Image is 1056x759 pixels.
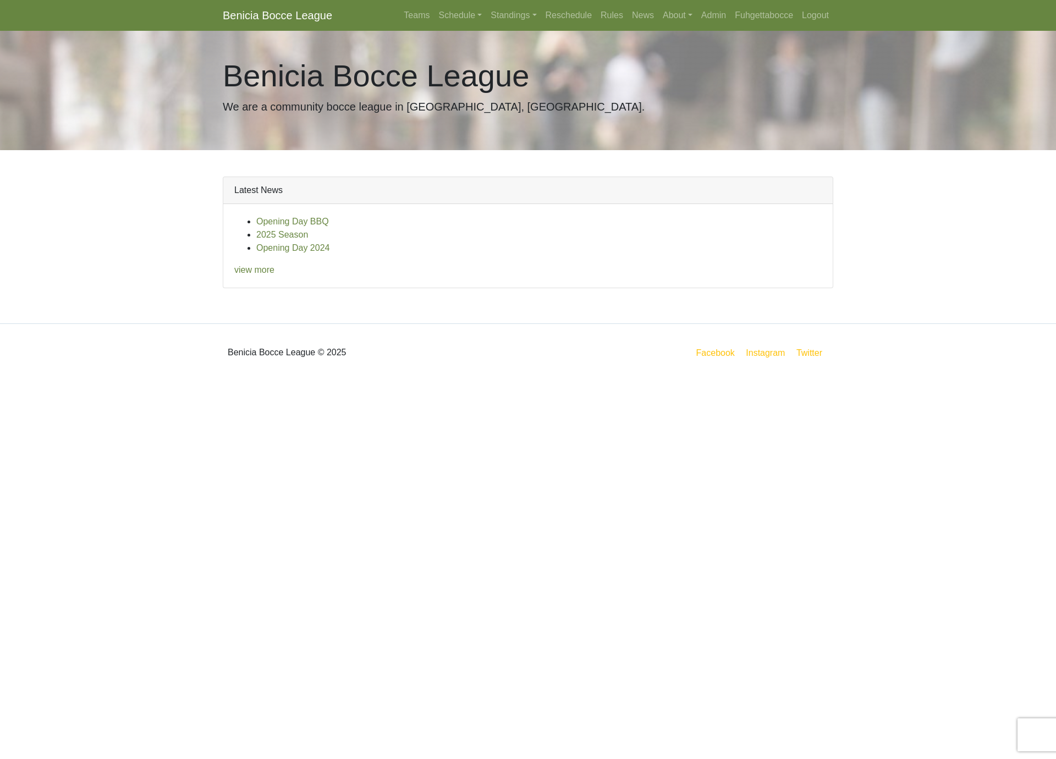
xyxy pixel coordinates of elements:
div: Benicia Bocce League © 2025 [215,333,528,372]
a: view more [234,265,274,274]
a: Logout [798,4,833,26]
a: Reschedule [541,4,597,26]
a: Fuhgettabocce [730,4,798,26]
a: Standings [486,4,541,26]
div: Latest News [223,177,833,204]
a: Benicia Bocce League [223,4,332,26]
a: About [658,4,697,26]
a: Facebook [694,346,737,360]
a: Schedule [434,4,486,26]
a: Twitter [794,346,831,360]
a: Rules [596,4,628,26]
h1: Benicia Bocce League [223,57,833,94]
a: Opening Day 2024 [256,243,329,252]
a: Instagram [744,346,787,360]
a: 2025 Season [256,230,308,239]
a: Admin [697,4,730,26]
a: Teams [399,4,434,26]
a: News [628,4,658,26]
a: Opening Day BBQ [256,217,329,226]
p: We are a community bocce league in [GEOGRAPHIC_DATA], [GEOGRAPHIC_DATA]. [223,98,833,115]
